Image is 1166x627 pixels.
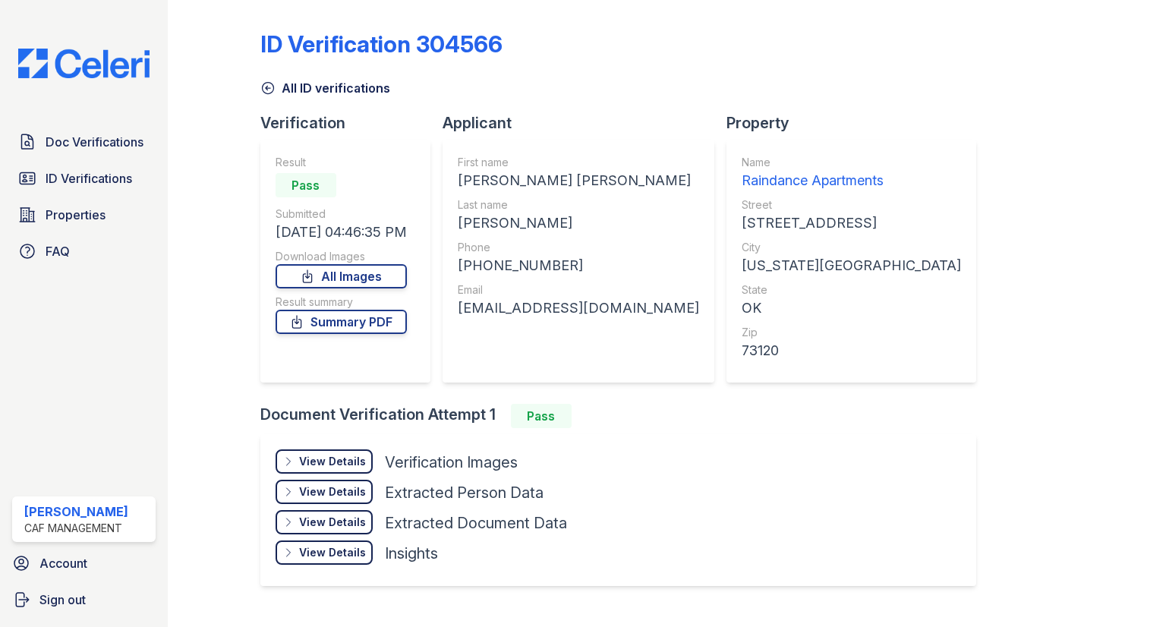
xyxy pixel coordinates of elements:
[6,548,162,578] a: Account
[458,197,699,213] div: Last name
[24,521,128,536] div: CAF Management
[276,264,407,288] a: All Images
[385,512,567,534] div: Extracted Document Data
[260,404,988,428] div: Document Verification Attempt 1
[276,173,336,197] div: Pass
[385,482,544,503] div: Extracted Person Data
[299,545,366,560] div: View Details
[443,112,726,134] div: Applicant
[12,236,156,266] a: FAQ
[24,503,128,521] div: [PERSON_NAME]
[458,298,699,319] div: [EMAIL_ADDRESS][DOMAIN_NAME]
[12,163,156,194] a: ID Verifications
[260,79,390,97] a: All ID verifications
[276,295,407,310] div: Result summary
[299,484,366,499] div: View Details
[742,155,961,191] a: Name Raindance Apartments
[458,155,699,170] div: First name
[12,200,156,230] a: Properties
[46,242,70,260] span: FAQ
[46,133,143,151] span: Doc Verifications
[742,298,961,319] div: OK
[458,255,699,276] div: [PHONE_NUMBER]
[260,30,503,58] div: ID Verification 304566
[6,584,162,615] a: Sign out
[276,222,407,243] div: [DATE] 04:46:35 PM
[511,404,572,428] div: Pass
[726,112,988,134] div: Property
[46,169,132,187] span: ID Verifications
[742,213,961,234] div: [STREET_ADDRESS]
[276,249,407,264] div: Download Images
[12,127,156,157] a: Doc Verifications
[742,340,961,361] div: 73120
[276,155,407,170] div: Result
[742,255,961,276] div: [US_STATE][GEOGRAPHIC_DATA]
[742,197,961,213] div: Street
[742,240,961,255] div: City
[742,282,961,298] div: State
[299,515,366,530] div: View Details
[39,554,87,572] span: Account
[385,543,438,564] div: Insights
[458,170,699,191] div: [PERSON_NAME] [PERSON_NAME]
[458,213,699,234] div: [PERSON_NAME]
[458,240,699,255] div: Phone
[260,112,443,134] div: Verification
[39,591,86,609] span: Sign out
[385,452,518,473] div: Verification Images
[299,454,366,469] div: View Details
[458,282,699,298] div: Email
[742,325,961,340] div: Zip
[742,170,961,191] div: Raindance Apartments
[46,206,106,224] span: Properties
[276,310,407,334] a: Summary PDF
[276,206,407,222] div: Submitted
[6,49,162,78] img: CE_Logo_Blue-a8612792a0a2168367f1c8372b55b34899dd931a85d93a1a3d3e32e68fde9ad4.png
[742,155,961,170] div: Name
